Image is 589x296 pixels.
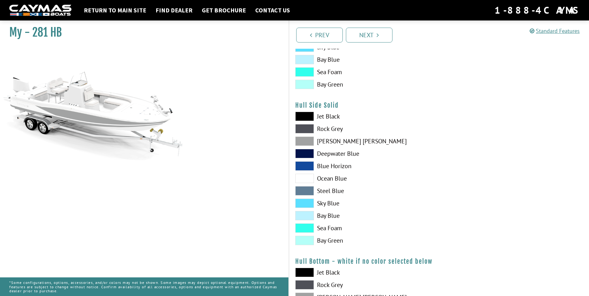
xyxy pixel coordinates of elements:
a: Get Brochure [199,6,249,14]
label: Rock Grey [295,280,433,289]
label: Jet Black [295,112,433,121]
h1: My - 281 HB [9,25,273,39]
a: Prev [296,28,343,43]
img: white-logo-c9c8dbefe5ff5ceceb0f0178aa75bf4bb51f6bca0971e226c86eb53dfe498488.png [9,5,71,16]
label: Sea Foam [295,67,433,77]
h4: Hull Bottom - white if no color selected below [295,258,583,265]
label: Bay Green [295,236,433,245]
p: *Some configurations, options, accessories, and/or colors may not be shown. Some images may depic... [9,277,279,296]
label: Rock Grey [295,124,433,133]
label: Sea Foam [295,223,433,233]
a: Next [346,28,392,43]
label: Sky Blue [295,199,433,208]
label: [PERSON_NAME] [PERSON_NAME] [295,137,433,146]
h4: Hull Side Solid [295,101,583,109]
div: 1-888-4CAYMAS [495,3,580,17]
a: Contact Us [252,6,293,14]
a: Find Dealer [152,6,196,14]
a: Return to main site [81,6,149,14]
label: Bay Green [295,80,433,89]
a: Standard Features [530,27,580,34]
label: Bay Blue [295,55,433,64]
label: Bay Blue [295,211,433,220]
label: Steel Blue [295,186,433,195]
label: Blue Horizon [295,161,433,171]
label: Ocean Blue [295,174,433,183]
label: Jet Black [295,268,433,277]
label: Deepwater Blue [295,149,433,158]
